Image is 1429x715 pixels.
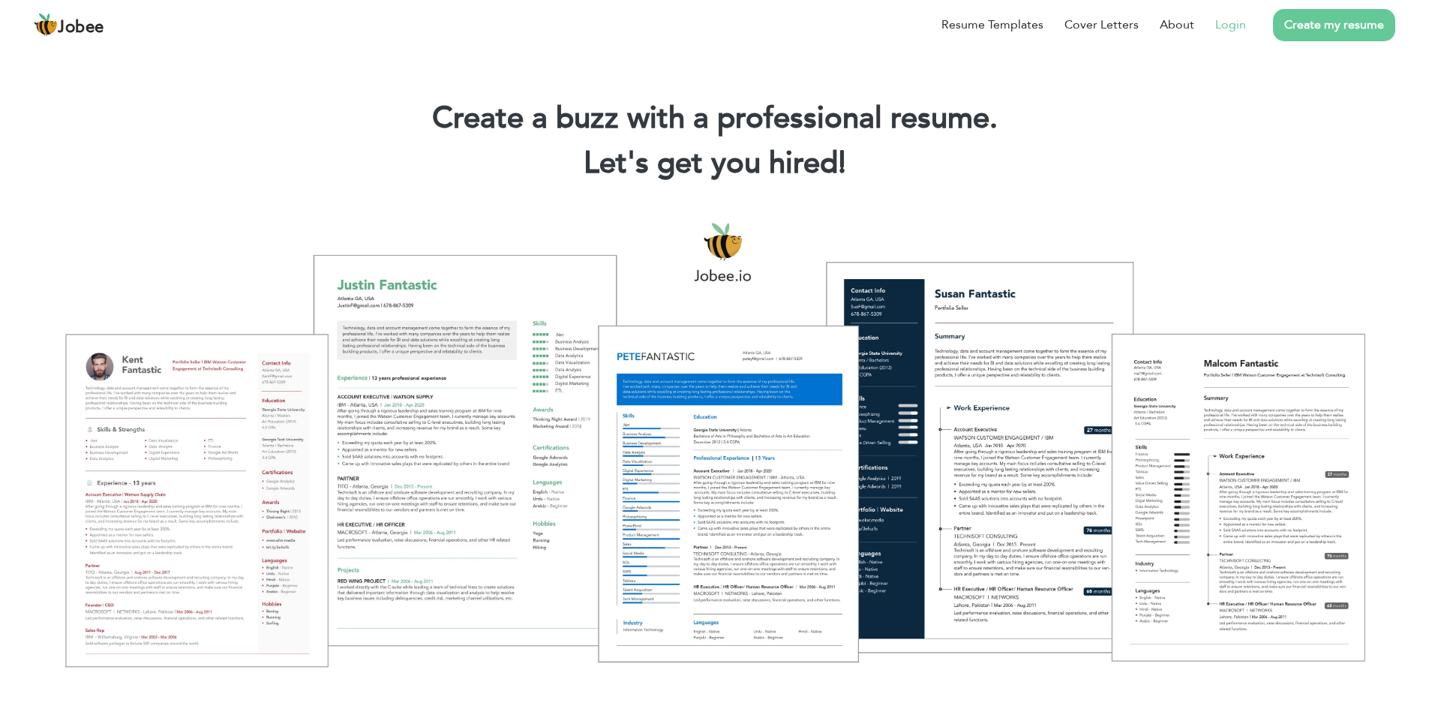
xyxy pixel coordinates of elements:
a: Resume Templates [941,16,1043,34]
h2: Let's [23,144,1406,183]
a: Jobee [34,13,104,37]
span: get you hired! [657,143,846,184]
span: | [839,143,845,184]
a: About [1160,16,1194,34]
img: jobee.io [34,13,58,37]
h1: Create a buzz with a professional resume. [23,99,1406,138]
a: Login [1215,16,1246,34]
a: Cover Letters [1064,16,1139,34]
span: Jobee [58,20,104,36]
a: Create my resume [1273,9,1395,41]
